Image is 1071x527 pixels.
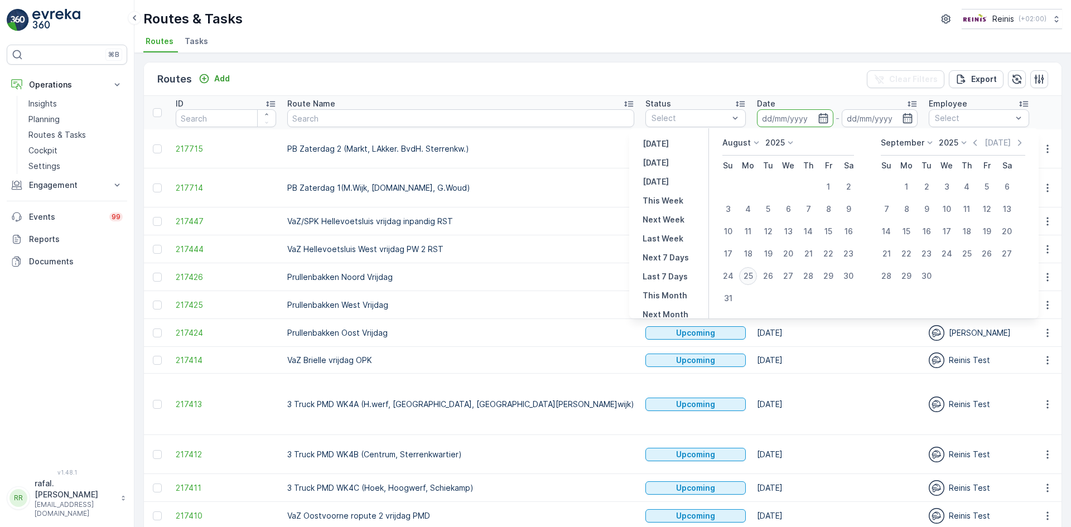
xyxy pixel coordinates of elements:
div: 10 [719,223,737,240]
p: Documents [29,256,123,267]
a: Routes & Tasks [24,127,127,143]
div: 2 [840,178,857,196]
button: Upcoming [645,354,746,367]
div: 17 [938,223,956,240]
th: Wednesday [937,156,957,176]
div: 19 [759,245,777,263]
button: Export [949,70,1004,88]
div: Toggle Row Selected [153,450,162,459]
p: Date [757,98,775,109]
p: Cockpit [28,145,57,156]
td: [DATE] [751,347,923,374]
a: 217426 [176,272,276,283]
a: 217410 [176,510,276,521]
div: 26 [759,267,777,285]
button: Last Week [638,232,688,245]
div: 3 [719,200,737,218]
span: 217424 [176,327,276,339]
button: Yesterday [638,137,673,151]
p: Status [645,98,671,109]
div: 4 [739,200,757,218]
div: 18 [958,223,976,240]
th: Thursday [957,156,977,176]
div: 19 [978,223,996,240]
span: v 1.48.1 [7,469,127,476]
p: Add [214,73,230,84]
button: RRrafal.[PERSON_NAME][EMAIL_ADDRESS][DOMAIN_NAME] [7,478,127,518]
p: 2025 [939,137,958,148]
td: 3 Truck PMD WK4A (H.werf, [GEOGRAPHIC_DATA], [GEOGRAPHIC_DATA][PERSON_NAME]wijk) [282,374,640,435]
span: 217444 [176,244,276,255]
img: logo [7,9,29,31]
button: Upcoming [645,448,746,461]
button: Upcoming [645,509,746,523]
div: 16 [918,223,935,240]
div: Toggle Row Selected [153,144,162,153]
div: Toggle Row Selected [153,356,162,365]
td: [DATE] [751,474,923,502]
div: 1 [898,178,915,196]
button: Next 7 Days [638,251,693,264]
p: Routes [157,71,192,87]
div: 30 [840,267,857,285]
div: 9 [840,200,857,218]
p: September [881,137,924,148]
div: 10 [938,200,956,218]
th: Wednesday [778,156,798,176]
div: Toggle Row Selected [153,245,162,254]
div: 20 [998,223,1016,240]
p: Route Name [287,98,335,109]
span: Routes [146,36,173,47]
th: Monday [738,156,758,176]
p: Reports [29,234,123,245]
img: svg%3e [929,447,944,462]
p: Next 7 Days [643,252,689,263]
input: dd/mm/yyyy [842,109,918,127]
th: Friday [818,156,838,176]
div: 21 [877,245,895,263]
div: Reinis Test [929,508,1029,524]
p: This Week [643,195,683,206]
div: 24 [938,245,956,263]
th: Sunday [718,156,738,176]
a: Documents [7,250,127,273]
div: 8 [898,200,915,218]
div: Reinis Test [929,352,1029,368]
p: Employee [929,98,967,109]
a: 217715 [176,143,276,154]
div: 29 [819,267,837,285]
p: Next Week [643,214,684,225]
div: 6 [998,178,1016,196]
p: [DATE] [985,137,1011,148]
div: 24 [719,267,737,285]
div: Toggle Row Selected [153,301,162,310]
div: RR [9,489,27,507]
div: 5 [759,200,777,218]
th: Saturday [838,156,858,176]
span: 217714 [176,182,276,194]
div: 2 [918,178,935,196]
div: 22 [819,245,837,263]
div: 6 [779,200,797,218]
p: rafal.[PERSON_NAME] [35,478,115,500]
p: Clear Filters [889,74,938,85]
div: 27 [779,267,797,285]
td: VaZ/SPK Hellevoetsluis vrijdag inpandig RST [282,207,640,235]
button: Clear Filters [867,70,944,88]
div: Toggle Row Selected [153,400,162,409]
img: svg%3e [929,397,944,412]
p: Upcoming [676,399,715,410]
th: Tuesday [916,156,937,176]
p: 2025 [765,137,785,148]
td: 3 Truck PMD WK4B (Centrum, Sterrenkwartier) [282,435,640,474]
img: svg%3e [929,325,944,341]
div: 29 [898,267,915,285]
p: ( +02:00 ) [1019,14,1046,23]
button: Operations [7,74,127,96]
div: 9 [918,200,935,218]
div: 28 [877,267,895,285]
span: Tasks [185,36,208,47]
